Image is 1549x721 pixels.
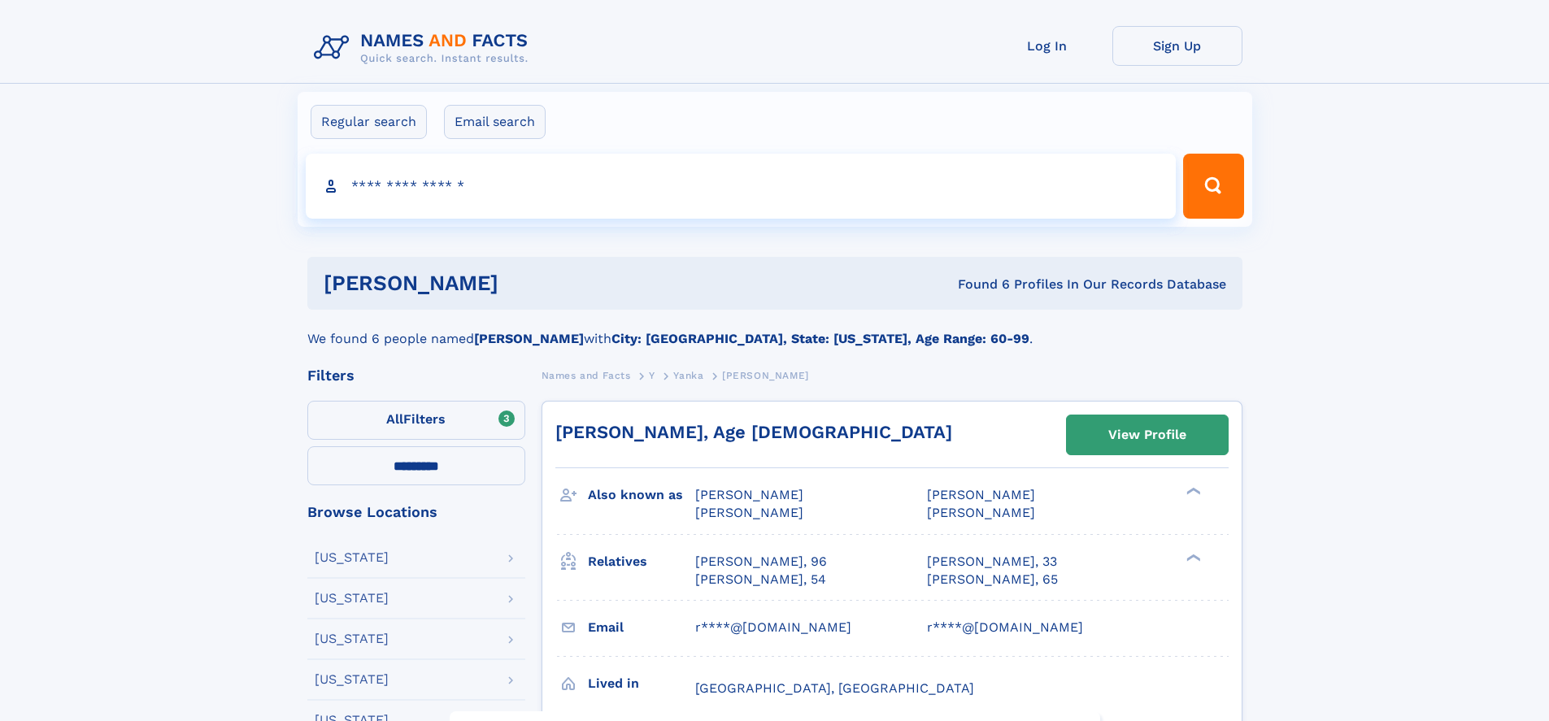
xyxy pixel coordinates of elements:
[315,592,389,605] div: [US_STATE]
[588,481,695,509] h3: Also known as
[307,310,1242,349] div: We found 6 people named with .
[695,553,827,571] a: [PERSON_NAME], 96
[1183,154,1243,219] button: Search Button
[315,551,389,564] div: [US_STATE]
[927,553,1057,571] a: [PERSON_NAME], 33
[307,26,542,70] img: Logo Names and Facts
[307,401,525,440] label: Filters
[555,422,952,442] a: [PERSON_NAME], Age [DEMOGRAPHIC_DATA]
[1108,416,1186,454] div: View Profile
[306,154,1177,219] input: search input
[611,331,1029,346] b: City: [GEOGRAPHIC_DATA], State: [US_STATE], Age Range: 60-99
[927,571,1058,589] a: [PERSON_NAME], 65
[588,614,695,641] h3: Email
[649,365,655,385] a: Y
[927,487,1035,502] span: [PERSON_NAME]
[722,370,809,381] span: [PERSON_NAME]
[649,370,655,381] span: Y
[1182,552,1202,562] div: ❯
[588,670,695,697] h3: Lived in
[315,673,389,686] div: [US_STATE]
[386,411,403,427] span: All
[695,505,803,520] span: [PERSON_NAME]
[695,680,974,696] span: [GEOGRAPHIC_DATA], [GEOGRAPHIC_DATA]
[307,505,525,519] div: Browse Locations
[673,370,703,381] span: Yanka
[927,505,1035,520] span: [PERSON_NAME]
[542,365,631,385] a: Names and Facts
[695,487,803,502] span: [PERSON_NAME]
[1067,415,1228,454] a: View Profile
[315,632,389,645] div: [US_STATE]
[307,368,525,383] div: Filters
[1182,486,1202,497] div: ❯
[982,26,1112,66] a: Log In
[444,105,546,139] label: Email search
[474,331,584,346] b: [PERSON_NAME]
[311,105,427,139] label: Regular search
[728,276,1226,293] div: Found 6 Profiles In Our Records Database
[1112,26,1242,66] a: Sign Up
[695,571,826,589] a: [PERSON_NAME], 54
[673,365,703,385] a: Yanka
[324,273,729,293] h1: [PERSON_NAME]
[588,548,695,575] h3: Relatives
